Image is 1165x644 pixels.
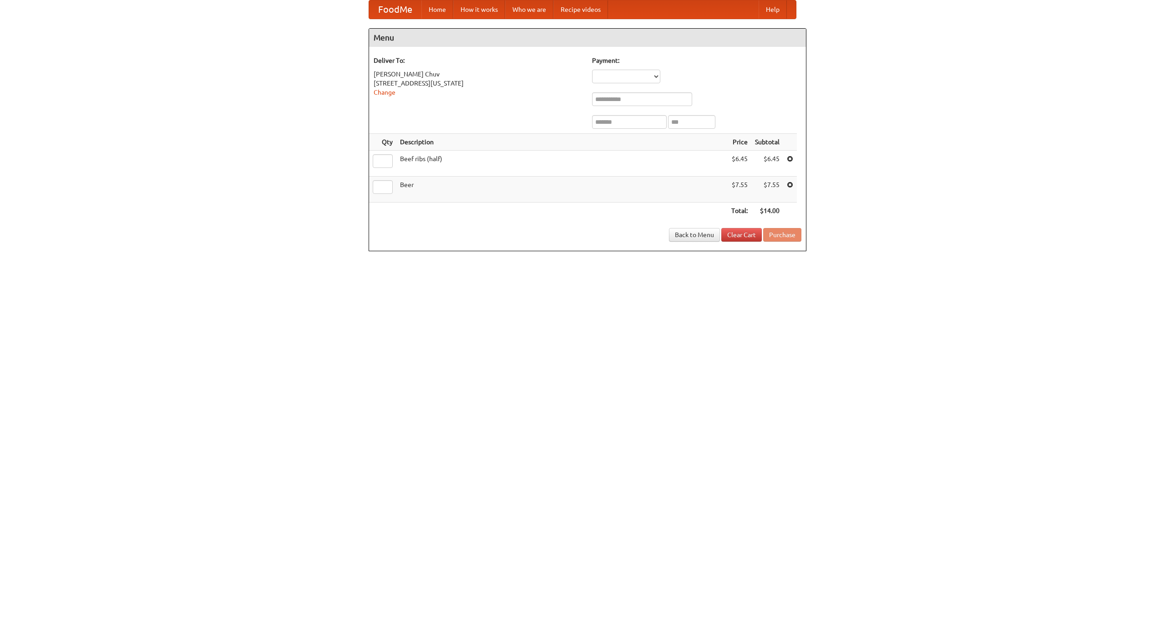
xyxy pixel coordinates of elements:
div: [PERSON_NAME] Chuv [374,70,583,79]
th: Description [396,134,728,151]
a: Recipe videos [553,0,608,19]
h5: Payment: [592,56,801,65]
td: $7.55 [751,177,783,203]
th: Price [728,134,751,151]
th: $14.00 [751,203,783,219]
td: $7.55 [728,177,751,203]
a: Home [421,0,453,19]
a: FoodMe [369,0,421,19]
th: Subtotal [751,134,783,151]
td: Beef ribs (half) [396,151,728,177]
a: Back to Menu [669,228,720,242]
div: [STREET_ADDRESS][US_STATE] [374,79,583,88]
a: Help [759,0,787,19]
th: Qty [369,134,396,151]
td: $6.45 [751,151,783,177]
h5: Deliver To: [374,56,583,65]
a: How it works [453,0,505,19]
h4: Menu [369,29,806,47]
a: Clear Cart [721,228,762,242]
button: Purchase [763,228,801,242]
td: Beer [396,177,728,203]
a: Who we are [505,0,553,19]
th: Total: [728,203,751,219]
a: Change [374,89,395,96]
td: $6.45 [728,151,751,177]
